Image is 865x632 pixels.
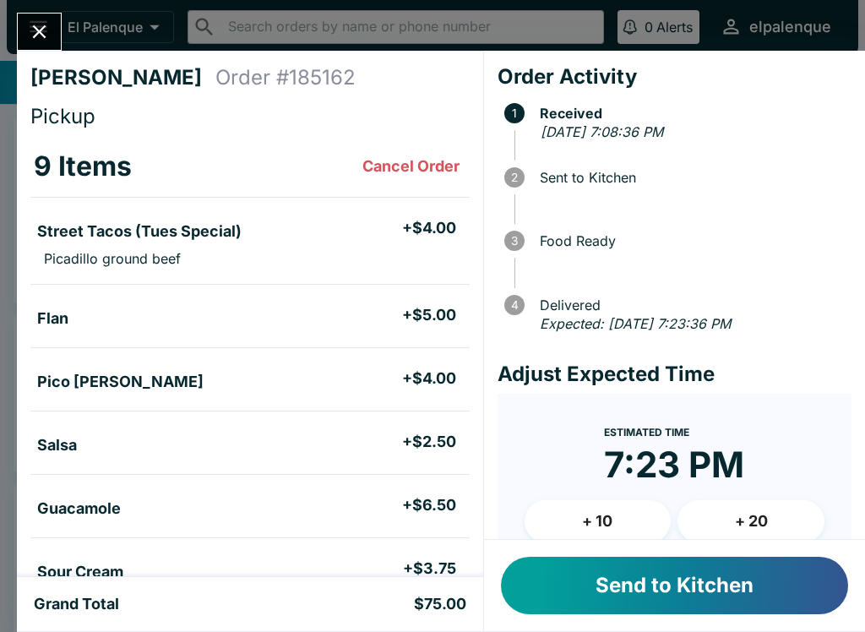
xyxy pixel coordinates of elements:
h5: + $4.00 [402,218,456,238]
h5: Pico [PERSON_NAME] [37,372,204,392]
button: Close [18,14,61,50]
button: Cancel Order [356,150,466,183]
em: [DATE] 7:08:36 PM [541,123,663,140]
em: Expected: [DATE] 7:23:36 PM [540,315,731,332]
h5: Sour Cream [37,562,123,582]
h5: Salsa [37,435,77,455]
h5: + $4.00 [402,368,456,389]
text: 2 [511,171,518,184]
text: 3 [511,234,518,248]
h5: + $6.50 [402,495,456,515]
button: Send to Kitchen [501,557,848,614]
button: + 10 [525,500,672,542]
h5: Guacamole [37,499,121,519]
h5: + $3.75 [403,558,456,579]
h5: Grand Total [34,594,119,614]
h4: Order # 185162 [215,65,356,90]
h5: Flan [37,308,68,329]
h5: Street Tacos (Tues Special) [37,221,242,242]
h4: Adjust Expected Time [498,362,851,387]
span: Received [531,106,851,121]
h5: $75.00 [414,594,466,614]
button: + 20 [677,500,824,542]
span: Pickup [30,104,95,128]
time: 7:23 PM [604,443,744,487]
h3: 9 Items [34,150,132,183]
h5: + $5.00 [402,305,456,325]
span: Sent to Kitchen [531,170,851,185]
span: Food Ready [531,233,851,248]
text: 1 [512,106,517,120]
span: Delivered [531,297,851,313]
span: Estimated Time [604,426,689,439]
h4: Order Activity [498,64,851,90]
h4: [PERSON_NAME] [30,65,215,90]
text: 4 [510,298,518,312]
h5: + $2.50 [402,432,456,452]
p: Picadillo ground beef [44,250,181,267]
